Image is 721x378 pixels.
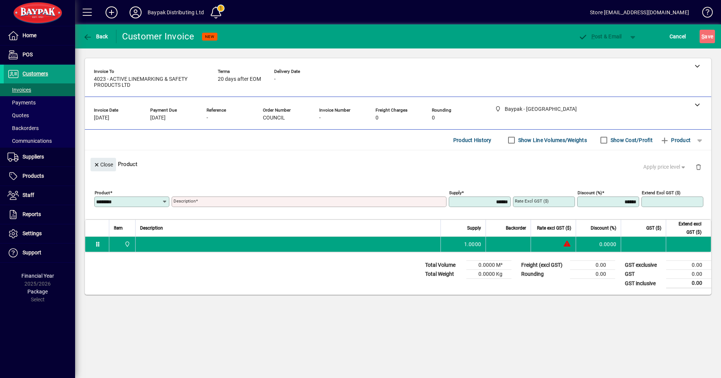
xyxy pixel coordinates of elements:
[89,161,118,168] app-page-header-button: Close
[94,115,109,121] span: [DATE]
[8,112,29,118] span: Quotes
[697,2,712,26] a: Knowledge Base
[4,186,75,205] a: Staff
[8,138,52,144] span: Communications
[576,237,621,252] td: 0.0000
[621,261,666,270] td: GST exclusive
[517,270,570,279] td: Rounding
[23,51,33,57] span: POS
[23,249,41,256] span: Support
[83,33,108,39] span: Back
[668,30,688,43] button: Cancel
[8,87,31,93] span: Invoices
[173,198,196,204] mat-label: Description
[670,30,686,42] span: Cancel
[467,224,481,232] span: Supply
[701,30,713,42] span: ave
[591,33,595,39] span: P
[450,133,495,147] button: Product History
[94,76,207,88] span: 4023 - ACTIVE LINEMARKING & SAFETY PRODUCTS LTD
[4,205,75,224] a: Reports
[4,243,75,262] a: Support
[319,115,321,121] span: -
[666,279,711,288] td: 0.00
[689,158,707,176] button: Delete
[124,6,148,19] button: Profile
[4,135,75,147] a: Communications
[621,279,666,288] td: GST inclusive
[449,190,462,195] mat-label: Supply
[453,134,492,146] span: Product History
[4,96,75,109] a: Payments
[207,115,208,121] span: -
[4,122,75,135] a: Backorders
[23,71,48,77] span: Customers
[421,261,466,270] td: Total Volume
[666,261,711,270] td: 0.00
[218,76,261,82] span: 20 days after EOM
[517,136,587,144] label: Show Line Volumes/Weights
[578,33,622,39] span: ost & Email
[515,198,549,204] mat-label: Rate excl GST ($)
[570,270,615,279] td: 0.00
[4,45,75,64] a: POS
[23,192,34,198] span: Staff
[517,261,570,270] td: Freight (excl GST)
[4,83,75,96] a: Invoices
[421,270,466,279] td: Total Weight
[81,30,110,43] button: Back
[100,6,124,19] button: Add
[91,158,116,171] button: Close
[689,163,707,170] app-page-header-button: Delete
[4,26,75,45] a: Home
[4,167,75,186] a: Products
[23,154,44,160] span: Suppliers
[575,30,626,43] button: Post & Email
[432,115,435,121] span: 0
[75,30,116,43] app-page-header-button: Back
[578,190,602,195] mat-label: Discount (%)
[23,211,41,217] span: Reports
[621,270,666,279] td: GST
[591,224,616,232] span: Discount (%)
[27,289,48,295] span: Package
[609,136,653,144] label: Show Cost/Profit
[148,6,204,18] div: Baypak Distributing Ltd
[466,261,511,270] td: 0.0000 M³
[570,261,615,270] td: 0.00
[263,115,285,121] span: COUNCIL
[537,224,571,232] span: Rate excl GST ($)
[666,270,711,279] td: 0.00
[4,224,75,243] a: Settings
[21,273,54,279] span: Financial Year
[8,125,39,131] span: Backorders
[8,100,36,106] span: Payments
[150,115,166,121] span: [DATE]
[23,230,42,236] span: Settings
[640,160,690,174] button: Apply price level
[205,34,214,39] span: NEW
[23,173,44,179] span: Products
[464,240,481,248] span: 1.0000
[4,109,75,122] a: Quotes
[643,163,687,171] span: Apply price level
[466,270,511,279] td: 0.0000 Kg
[122,30,195,42] div: Customer Invoice
[701,33,704,39] span: S
[642,190,680,195] mat-label: Extend excl GST ($)
[646,224,661,232] span: GST ($)
[23,32,36,38] span: Home
[95,190,110,195] mat-label: Product
[376,115,379,121] span: 0
[85,150,711,178] div: Product
[671,220,701,236] span: Extend excl GST ($)
[506,224,526,232] span: Backorder
[94,159,113,171] span: Close
[590,6,689,18] div: Store [EMAIL_ADDRESS][DOMAIN_NAME]
[700,30,715,43] button: Save
[274,76,276,82] span: -
[4,148,75,166] a: Suppliers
